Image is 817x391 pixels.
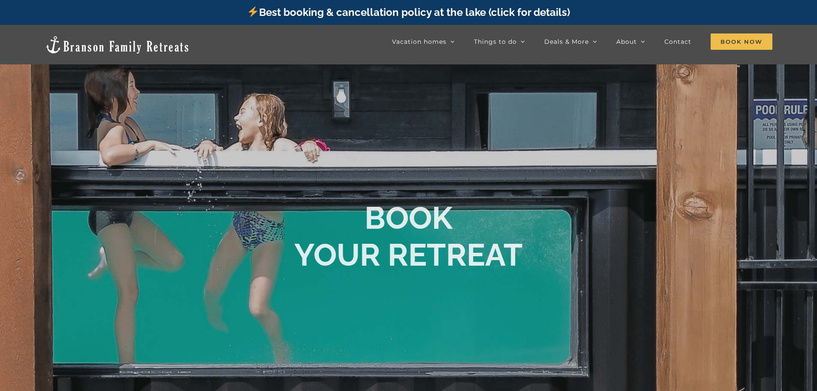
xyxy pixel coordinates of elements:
img: Branson Family Retreats Logo [45,35,190,55]
span: Deals & More [544,39,589,45]
a: About [616,33,645,50]
span: Vacation homes [392,39,446,45]
a: Best booking & cancellation policy at the lake (click for details) [247,6,570,18]
a: Contact [664,33,691,50]
a: Deals & More [544,33,597,50]
img: ⚡️ [248,6,258,17]
a: Vacation homes [392,33,455,50]
a: Book Now [711,33,772,50]
span: About [616,39,637,45]
b: BOOK YOUR RETREAT [294,200,523,273]
span: Contact [664,39,691,45]
a: Things to do [474,33,525,50]
span: Things to do [474,39,517,45]
nav: Main Menu [392,33,772,50]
